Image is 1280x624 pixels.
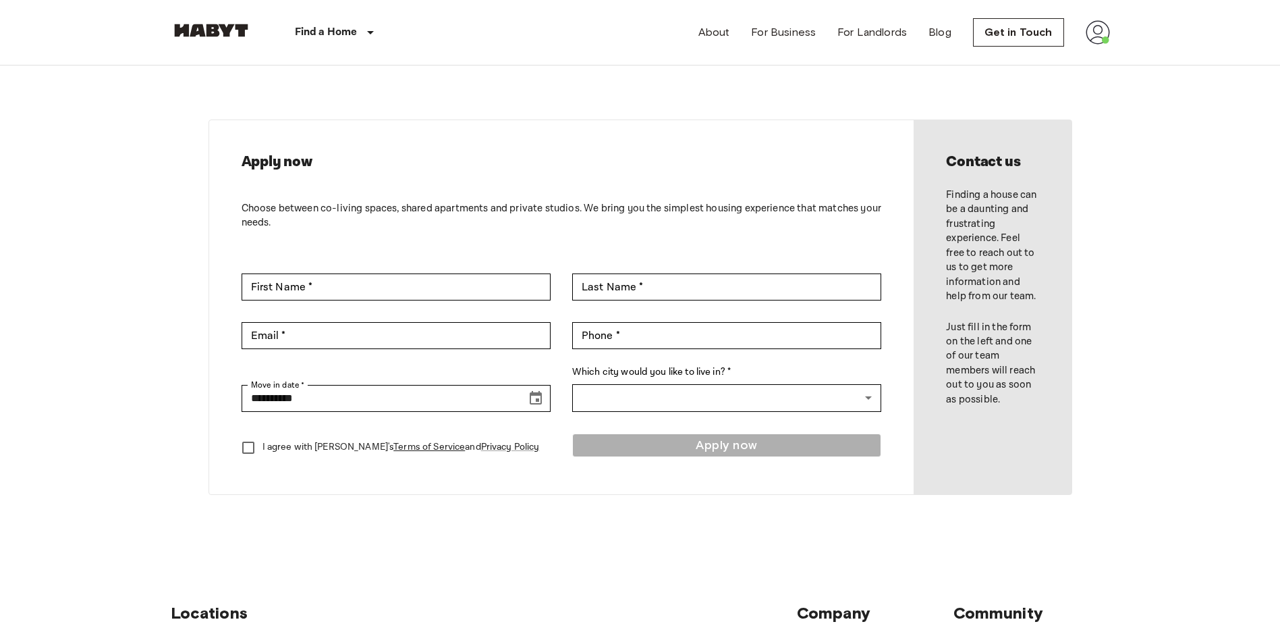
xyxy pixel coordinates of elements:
h2: Apply now [242,153,882,172]
p: I agree with [PERSON_NAME]'s and [262,440,540,454]
p: Finding a house can be a daunting and frustrating experience. Feel free to reach out to us to get... [946,188,1038,304]
p: Find a Home [295,24,358,41]
p: Just fill in the form on the left and one of our team members will reach out to you as soon as po... [946,320,1038,407]
span: Company [797,603,871,623]
img: avatar [1086,20,1110,45]
p: Choose between co-living spaces, shared apartments and private studios. We bring you the simplest... [242,201,882,230]
a: For Landlords [837,24,907,41]
img: Habyt [171,24,252,37]
a: Privacy Policy [481,441,540,453]
label: Move in date [251,379,305,391]
label: Which city would you like to live in? * [572,365,881,380]
span: Locations [171,603,248,623]
a: Terms of Service [393,441,465,453]
h2: Contact us [946,153,1038,172]
a: About [698,24,730,41]
span: Community [953,603,1043,623]
a: Get in Touch [973,18,1064,47]
a: Blog [928,24,951,41]
a: For Business [751,24,816,41]
button: Choose date, selected date is Sep 17, 2025 [522,385,549,412]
